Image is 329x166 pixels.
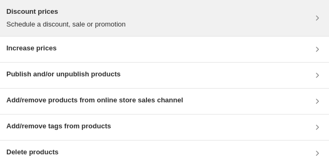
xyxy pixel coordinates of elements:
[6,43,57,54] h3: Increase prices
[6,19,126,30] p: Schedule a discount, sale or promotion
[6,6,126,17] h3: Discount prices
[6,69,120,80] h3: Publish and/or unpublish products
[6,147,58,158] h3: Delete products
[6,95,183,106] h3: Add/remove products from online store sales channel
[6,121,111,132] h3: Add/remove tags from products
